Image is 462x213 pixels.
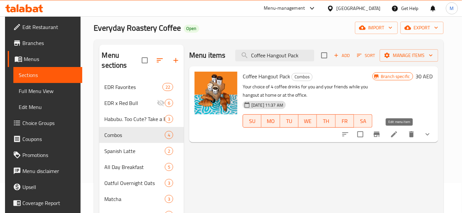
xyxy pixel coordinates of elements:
button: delete [403,126,420,142]
img: Coffee Hangout Pack [195,72,237,114]
span: Upsell [22,183,77,191]
span: Habubu. Too Cute? Take a Bite! [105,115,165,123]
span: All Day Breakfast [105,163,165,171]
span: Branches [22,39,77,47]
span: Edit Menu [19,103,77,111]
button: export [400,22,444,34]
span: Coupons [22,135,77,143]
button: import [355,22,398,34]
button: SA [354,114,372,128]
div: EDR x Red Bull6 [99,95,184,111]
span: MO [264,116,277,126]
span: Edit Restaurant [22,23,77,31]
span: TU [283,116,296,126]
h6: 30 AED [416,72,433,81]
span: Menus [24,55,77,63]
button: sort-choices [337,126,353,142]
div: [GEOGRAPHIC_DATA] [337,5,381,12]
span: FR [338,116,351,126]
button: Add section [168,52,184,68]
button: WE [299,114,317,128]
span: Full Menu View [19,87,77,95]
a: Full Menu View [13,83,82,99]
a: Upsell [8,179,82,195]
span: Manage items [385,51,433,60]
svg: Show Choices [424,130,432,138]
button: Sort [355,50,377,61]
span: WE [301,116,314,126]
div: All Day Breakfast5 [99,159,184,175]
h2: Menu items [189,50,226,60]
span: Coffee Hangout Pack [243,71,290,81]
div: Spanish Latte2 [99,143,184,159]
a: Sections [13,67,82,83]
div: items [165,131,173,139]
span: SA [357,116,370,126]
span: Sort [357,52,375,59]
div: EDR Favorites22 [99,79,184,95]
span: EDR x Red Bull [105,99,157,107]
div: items [165,163,173,171]
span: Branch specific [378,73,413,80]
span: Open [184,26,199,31]
span: Select all sections [138,53,152,67]
svg: Inactive section [157,99,165,107]
span: 6 [165,100,173,106]
span: export [406,24,438,32]
span: 3 [165,196,173,202]
span: Promotions [22,151,77,159]
span: Combos [292,73,312,81]
a: Coupons [8,131,82,147]
span: Coverage Report [22,199,77,207]
div: items [162,83,173,91]
button: TU [280,114,299,128]
button: FR [336,114,354,128]
h2: Menu sections [102,50,142,70]
p: Your choice of 4 coffee drinks for you and your friends while you hangout at home or at the office. [243,83,372,99]
button: SU [243,114,261,128]
span: TH [320,116,333,126]
a: Promotions [8,147,82,163]
a: Menus [8,51,82,67]
button: show more [420,126,436,142]
div: Matcha3 [99,191,184,207]
span: Oatful Overnight Oats [105,179,165,187]
span: Matcha [105,195,165,203]
span: SU [246,116,259,126]
span: Choice Groups [22,119,77,127]
span: [DATE] 11:37 AM [249,102,286,108]
span: 5 [165,164,173,170]
div: items [165,115,173,123]
span: Sections [19,71,77,79]
div: Menu-management [264,4,305,12]
span: Everyday Roastery Coffee [94,20,181,35]
span: Sort items [353,50,380,61]
div: items [165,99,173,107]
a: Menu disclaimer [8,163,82,179]
span: 3 [165,180,173,186]
span: import [360,24,392,32]
span: Add item [331,50,353,61]
button: TH [317,114,335,128]
span: Sort sections [152,52,168,68]
span: 4 [165,132,173,138]
a: Branches [8,35,82,51]
span: Select section [317,48,331,62]
button: MO [261,114,280,128]
input: search [235,50,314,61]
div: items [165,179,173,187]
a: Coverage Report [8,195,82,211]
button: Add [331,50,353,61]
button: Manage items [380,49,438,62]
div: Habubu. Too Cute? Take a Bite!3 [99,111,184,127]
span: Menu disclaimer [22,167,77,175]
span: 2 [165,148,173,154]
div: items [165,195,173,203]
span: Combos [105,131,165,139]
